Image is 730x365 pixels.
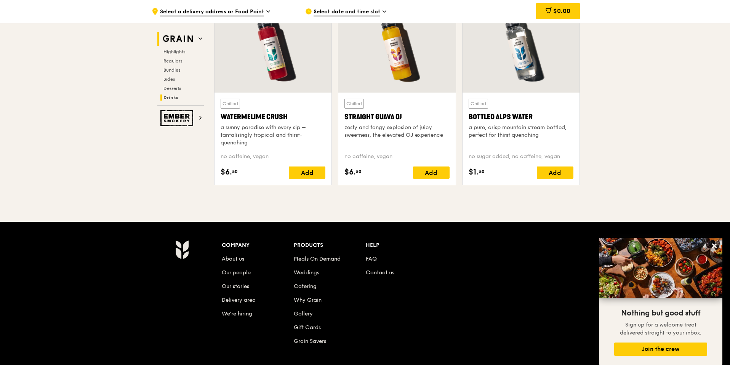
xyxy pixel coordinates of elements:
span: Sign up for a welcome treat delivered straight to your inbox. [620,322,701,336]
span: Desserts [163,86,181,91]
a: FAQ [366,256,377,262]
span: 50 [479,168,485,174]
span: Regulars [163,58,182,64]
a: Contact us [366,269,394,276]
span: 50 [232,168,238,174]
div: Chilled [221,99,240,109]
div: Bottled Alps Water [469,112,573,122]
div: Add [413,166,450,179]
span: Drinks [163,95,178,100]
img: Ember Smokery web logo [160,110,195,126]
a: Delivery area [222,297,256,303]
span: $1. [469,166,479,178]
span: Select a delivery address or Food Point [160,8,264,16]
a: Our stories [222,283,249,290]
span: Bundles [163,67,180,73]
a: About us [222,256,244,262]
img: DSC07876-Edit02-Large.jpeg [599,238,722,298]
div: no caffeine, vegan [344,153,449,160]
a: Gift Cards [294,324,321,331]
span: $6. [221,166,232,178]
div: a pure, crisp mountain stream bottled, perfect for thirst quenching [469,124,573,139]
div: Company [222,240,294,251]
div: Add [289,166,325,179]
a: We’re hiring [222,311,252,317]
span: Select date and time slot [314,8,380,16]
span: Nothing but good stuff [621,309,700,318]
img: Grain [175,240,189,259]
a: Our people [222,269,251,276]
button: Close [708,240,720,252]
div: Straight Guava OJ [344,112,449,122]
span: 50 [356,168,362,174]
a: Grain Savers [294,338,326,344]
div: zesty and tangy explosion of juicy sweetness, the elevated OJ experience [344,124,449,139]
span: $0.00 [553,7,570,14]
a: Weddings [294,269,319,276]
a: Catering [294,283,317,290]
a: Gallery [294,311,313,317]
button: Join the crew [614,343,707,356]
div: Help [366,240,438,251]
div: Products [294,240,366,251]
div: no caffeine, vegan [221,153,325,160]
div: Watermelime Crush [221,112,325,122]
div: Chilled [469,99,488,109]
div: Chilled [344,99,364,109]
span: Sides [163,77,175,82]
div: no sugar added, no caffeine, vegan [469,153,573,160]
img: Grain web logo [160,32,195,46]
div: Add [537,166,573,179]
a: Why Grain [294,297,322,303]
div: a sunny paradise with every sip – tantalisingly tropical and thirst-quenching [221,124,325,147]
span: $6. [344,166,356,178]
span: Highlights [163,49,185,54]
a: Meals On Demand [294,256,341,262]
